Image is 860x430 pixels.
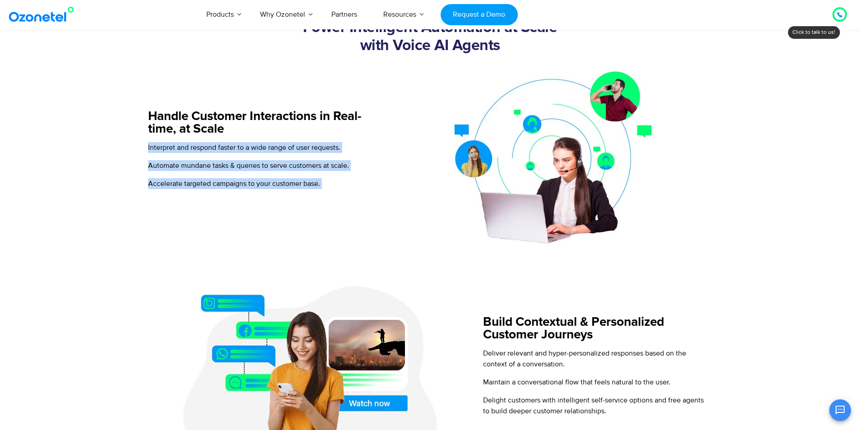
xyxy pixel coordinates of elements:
[148,110,376,135] h5: Handle Customer Interactions in Real-time, at Scale
[483,349,686,369] span: Deliver relevant and hyper-personalized responses based on the context of a conversation.
[148,19,712,55] h2: Power Intelligent Automation at Scale with Voice AI Agents
[483,396,704,416] span: Delight customers with intelligent self-service options and free agents to build deeper customer ...
[829,399,851,421] button: Open chat
[483,316,711,341] h5: Build Contextual & Personalized Customer Journeys
[148,179,320,188] span: Accelerate targeted campaigns to your customer base.
[483,378,670,387] span: Maintain a conversational flow that feels natural to the user.
[441,4,518,25] a: Request a Demo
[148,161,349,170] span: Automate mundane tasks & queries to serve customers at scale.
[148,143,340,152] span: Interpret and respond faster to a wide range of user requests.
